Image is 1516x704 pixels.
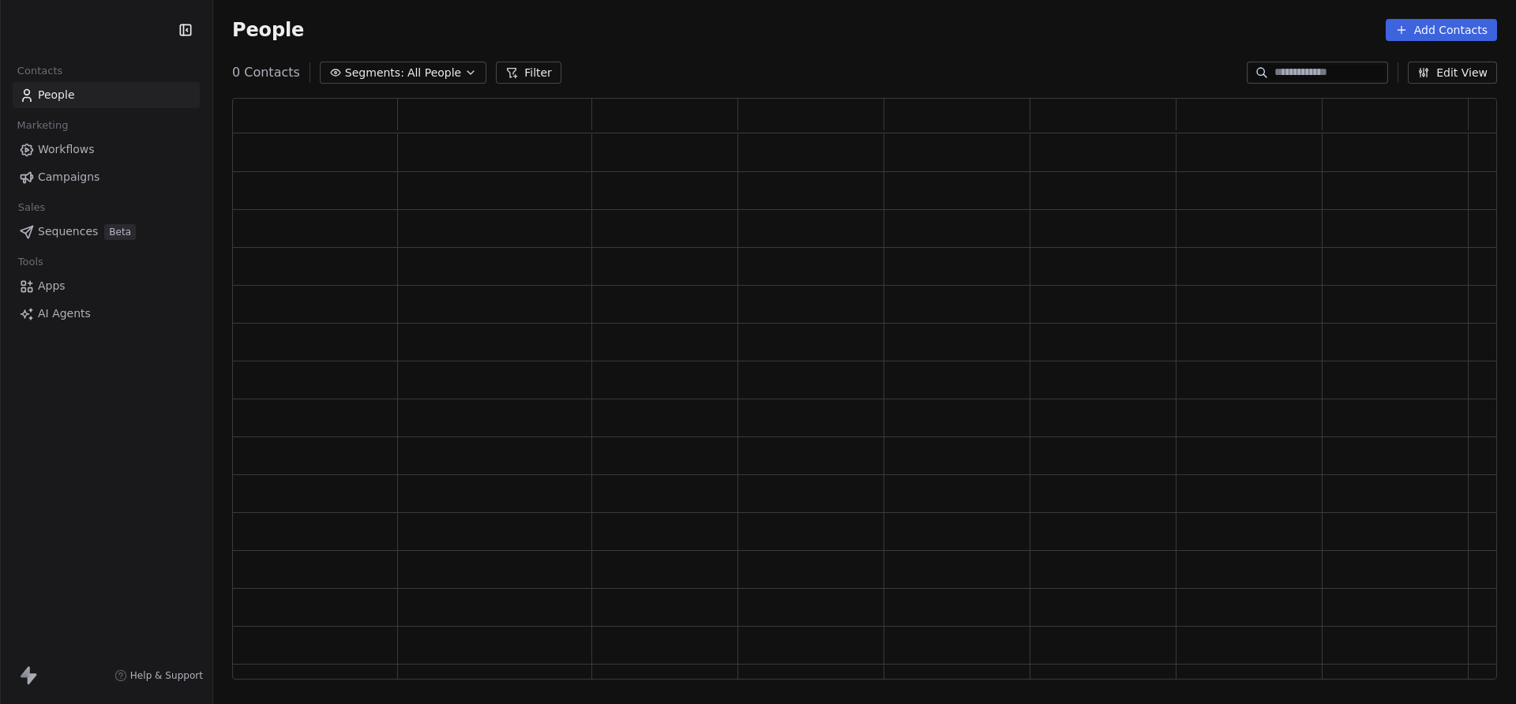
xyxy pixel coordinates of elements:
span: Help & Support [130,669,203,682]
button: Filter [496,62,561,84]
button: Edit View [1408,62,1497,84]
span: 0 Contacts [232,63,300,82]
span: Contacts [10,59,69,83]
span: Apps [38,278,66,294]
a: Apps [13,273,200,299]
span: Workflows [38,141,95,158]
a: SequencesBeta [13,219,200,245]
a: Campaigns [13,164,200,190]
span: Marketing [10,114,75,137]
span: Beta [104,224,136,240]
a: AI Agents [13,301,200,327]
span: Sequences [38,223,98,240]
a: People [13,82,200,108]
button: Add Contacts [1386,19,1497,41]
span: People [232,18,304,42]
span: Sales [11,196,52,219]
a: Workflows [13,137,200,163]
span: People [38,87,75,103]
span: Segments: [345,65,404,81]
span: All People [407,65,461,81]
span: Tools [11,250,50,274]
a: Help & Support [114,669,203,682]
span: AI Agents [38,305,91,322]
span: Campaigns [38,169,99,185]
